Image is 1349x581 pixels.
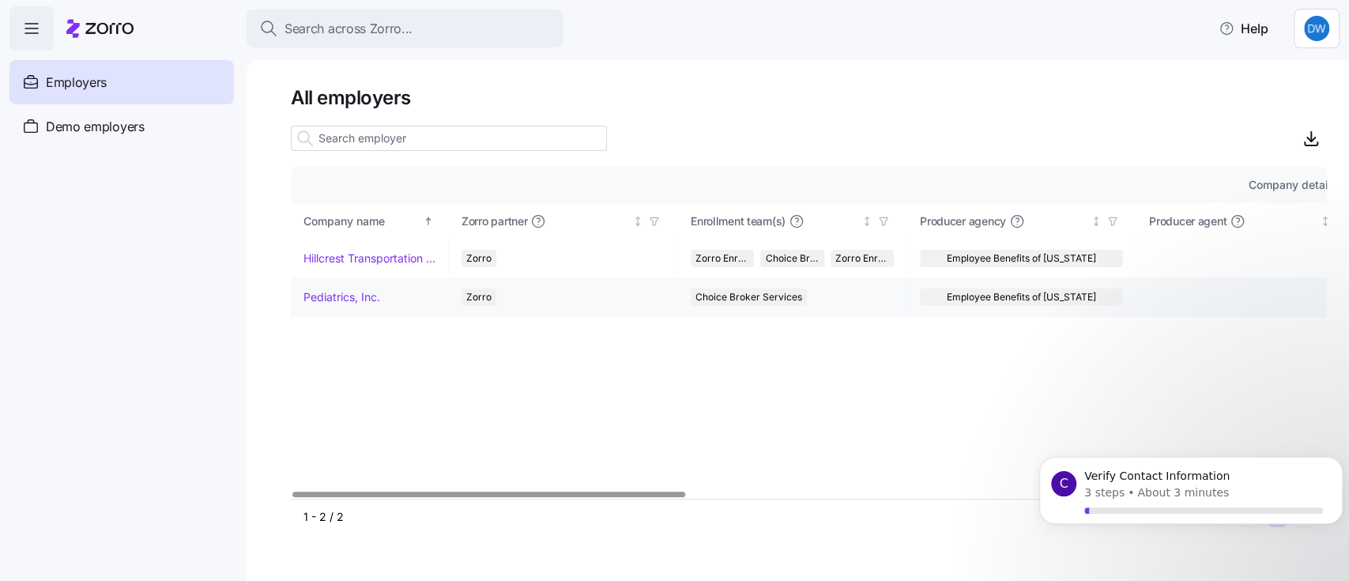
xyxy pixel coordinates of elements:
[247,9,563,47] button: Search across Zorro...
[284,19,413,39] span: Search across Zorro...
[765,250,819,267] span: Choice Broker Services
[303,213,420,230] div: Company name
[291,203,449,240] th: Company nameSorted ascending
[907,203,1136,240] th: Producer agencyNot sorted
[1304,16,1329,41] img: 98a13abb9ba783d59ae60caae7bb4787
[466,289,492,306] span: Zorro
[449,203,678,240] th: Zorro partnerNot sorted
[835,250,889,267] span: Zorro Enrollment Experts
[46,73,107,92] span: Employers
[1033,439,1349,573] iframe: Intercom notifications message
[1206,13,1281,44] button: Help
[46,117,145,137] span: Demo employers
[1219,19,1268,38] span: Help
[1091,216,1102,227] div: Not sorted
[466,250,492,267] span: Zorro
[291,85,1327,110] h1: All employers
[691,213,786,229] span: Enrollment team(s)
[303,289,380,305] a: Pediatrics, Inc.
[462,213,527,229] span: Zorro partner
[9,60,234,104] a: Employers
[861,216,872,227] div: Not sorted
[920,213,1006,229] span: Producer agency
[303,251,435,266] a: Hillcrest Transportation Inc.
[1320,216,1331,227] div: Not sorted
[291,126,607,151] input: Search employer
[695,250,749,267] span: Zorro Enrollment Team
[423,216,434,227] div: Sorted ascending
[1149,213,1227,229] span: Producer agent
[632,216,643,227] div: Not sorted
[9,104,234,149] a: Demo employers
[695,289,802,306] span: Choice Broker Services
[947,289,1096,306] span: Employee Benefits of [US_STATE]
[678,203,907,240] th: Enrollment team(s)Not sorted
[947,250,1096,267] span: Employee Benefits of [US_STATE]
[303,509,1234,525] div: 1 - 2 / 2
